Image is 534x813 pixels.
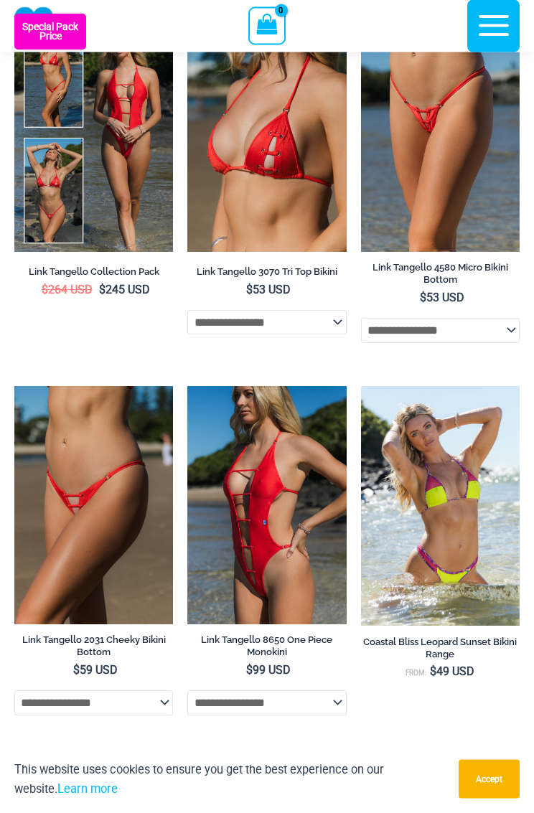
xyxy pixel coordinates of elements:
[73,664,118,677] bdi: 59 USD
[187,266,346,283] a: Link Tangello 3070 Tri Top Bikini
[246,664,291,677] bdi: 99 USD
[14,387,173,625] a: Link Tangello 2031 Cheeky 01Link Tangello 2031 Cheeky 02Link Tangello 2031 Cheeky 02
[248,7,285,44] a: View Shopping Cart, empty
[42,283,93,297] bdi: 264 USD
[187,14,346,253] img: Link Tangello 3070 Tri Top 01
[14,634,173,659] h2: Link Tangello 2031 Cheeky Bikini Bottom
[430,665,436,679] span: $
[14,760,448,799] p: This website uses cookies to ensure you get the best experience on our website.
[361,262,520,291] a: Link Tangello 4580 Micro Bikini Bottom
[459,760,520,799] button: Accept
[361,636,520,666] a: Coastal Bliss Leopard Sunset Bikini Range
[57,782,118,796] a: Learn more
[430,665,474,679] bdi: 49 USD
[14,266,173,283] a: Link Tangello Collection Pack
[361,387,520,626] a: Coastal Bliss Leopard Sunset 3171 Tri Top 4371 Thong Bikini 06Coastal Bliss Leopard Sunset 3171 T...
[99,283,150,297] bdi: 245 USD
[14,266,173,278] h2: Link Tangello Collection Pack
[14,387,173,625] img: Link Tangello 2031 Cheeky 01
[187,14,346,253] a: Link Tangello 3070 Tri Top 01Link Tangello 3070 Tri Top 4580 Micro 11Link Tangello 3070 Tri Top 4...
[361,636,520,661] h2: Coastal Bliss Leopard Sunset Bikini Range
[187,387,346,625] a: Link Tangello 8650 One Piece Monokini 11Link Tangello 8650 One Piece Monokini 12Link Tangello 865...
[246,664,253,677] span: $
[187,266,346,278] h2: Link Tangello 3070 Tri Top Bikini
[246,283,291,297] bdi: 53 USD
[42,283,48,297] span: $
[187,387,346,625] img: Link Tangello 8650 One Piece Monokini 11
[420,291,464,305] bdi: 53 USD
[420,291,426,305] span: $
[187,634,346,664] a: Link Tangello 8650 One Piece Monokini
[361,14,520,253] img: Link Tangello 4580 Micro 01
[361,14,520,253] a: Link Tangello 4580 Micro 01Link Tangello 4580 Micro 02Link Tangello 4580 Micro 02
[73,664,80,677] span: $
[246,283,253,297] span: $
[14,23,86,42] b: Special Pack Price
[14,6,54,46] img: cropped mm emblem
[14,14,173,253] a: Collection Pack Collection Pack BCollection Pack B
[99,283,106,297] span: $
[14,634,173,664] a: Link Tangello 2031 Cheeky Bikini Bottom
[187,634,346,659] h2: Link Tangello 8650 One Piece Monokini
[361,387,520,626] img: Coastal Bliss Leopard Sunset 3171 Tri Top 4371 Thong Bikini 06
[406,669,426,677] span: From:
[361,262,520,286] h2: Link Tangello 4580 Micro Bikini Bottom
[14,14,173,253] img: Collection Pack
